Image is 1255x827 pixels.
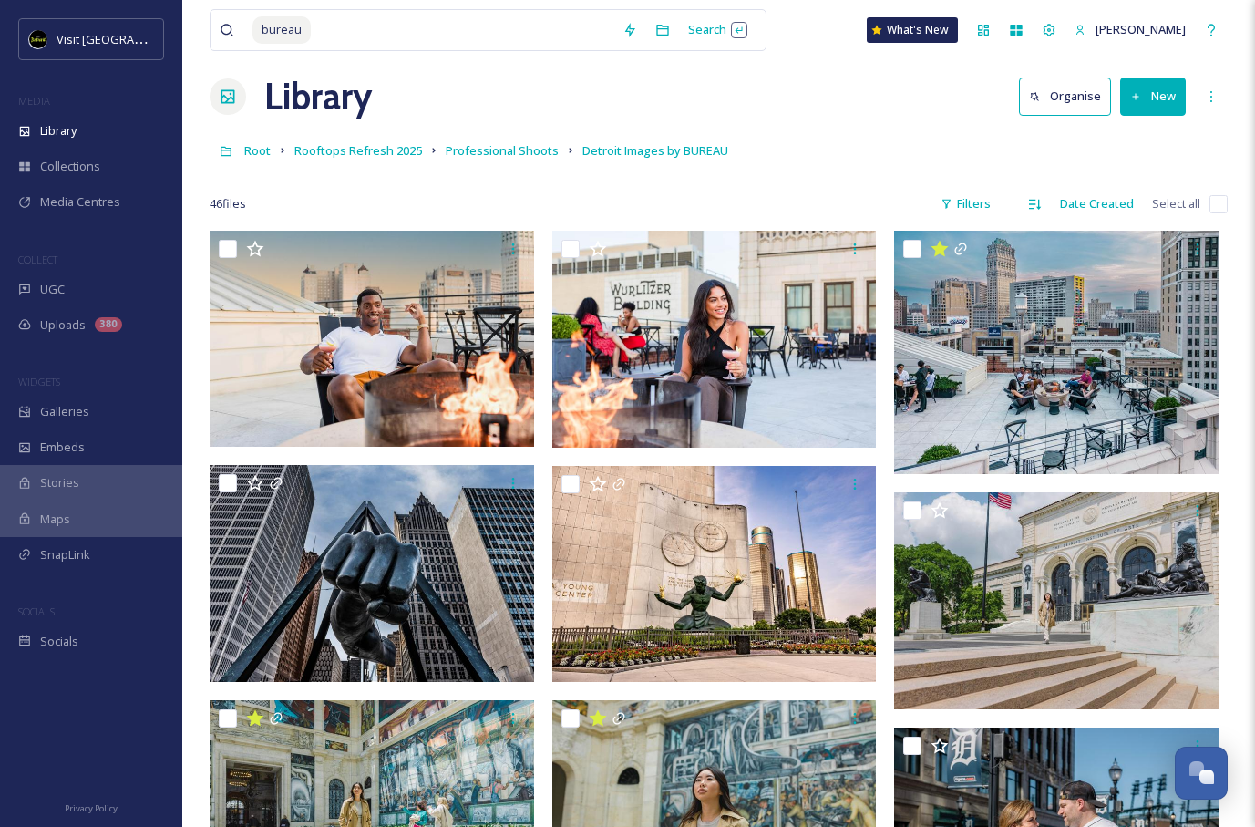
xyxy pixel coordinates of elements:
[446,142,559,159] span: Professional Shoots
[1152,195,1200,212] span: Select all
[210,231,534,448] img: Bureau_MonarchClub_9326.jpg
[252,16,311,43] span: bureau
[582,140,728,161] a: Detroit Images by BUREAU
[40,439,85,456] span: Embeds
[1096,21,1186,37] span: [PERSON_NAME]
[552,231,877,448] img: Bureau_MonarchClub_9303.jpg
[1019,78,1120,115] a: Organise
[40,511,70,528] span: Maps
[294,142,422,159] span: Rooftops Refresh 2025
[244,140,271,161] a: Root
[552,465,877,682] img: Bureau_DetroitMonuments_7174.jpg
[40,403,89,420] span: Galleries
[867,17,958,43] a: What's New
[29,30,47,48] img: VISIT%20DETROIT%20LOGO%20-%20BLACK%20BACKGROUND.png
[1175,747,1228,800] button: Open Chat
[65,796,118,818] a: Privacy Policy
[294,140,422,161] a: Rooftops Refresh 2025
[582,142,728,159] span: Detroit Images by BUREAU
[40,193,120,211] span: Media Centres
[446,140,559,161] a: Professional Shoots
[40,281,65,298] span: UGC
[40,474,79,491] span: Stories
[1051,186,1143,222] div: Date Created
[40,122,77,140] span: Library
[40,546,90,563] span: SnapLink
[264,69,372,124] a: Library
[894,492,1219,709] img: Bureau_DIA_6998.jpg
[210,465,534,682] img: Bureau_DetroitMonuments_7229.jpg
[40,633,78,650] span: Socials
[1019,78,1111,115] button: Organise
[894,231,1219,474] img: Bureau_MonarchClub_0375.jpg
[1120,78,1186,115] button: New
[18,94,50,108] span: MEDIA
[931,186,1000,222] div: Filters
[1065,12,1195,47] a: [PERSON_NAME]
[95,317,122,332] div: 380
[18,375,60,388] span: WIDGETS
[40,158,100,175] span: Collections
[18,253,57,266] span: COLLECT
[18,605,55,618] span: SOCIALS
[244,142,271,159] span: Root
[57,30,198,47] span: Visit [GEOGRAPHIC_DATA]
[65,802,118,814] span: Privacy Policy
[210,195,246,212] span: 46 file s
[40,316,86,334] span: Uploads
[679,12,756,47] div: Search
